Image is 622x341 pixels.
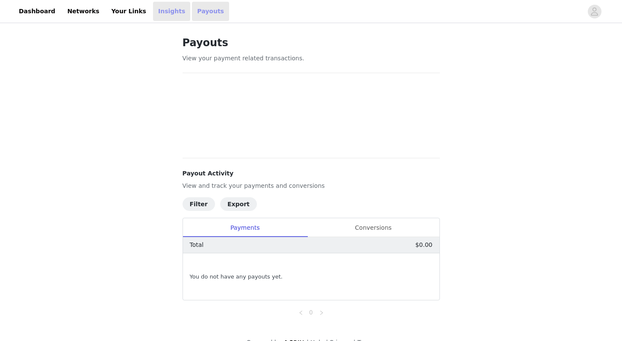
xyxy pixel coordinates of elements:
[220,197,257,211] button: Export
[183,218,307,237] div: Payments
[183,181,440,190] p: View and track your payments and conversions
[190,240,204,249] p: Total
[307,218,439,237] div: Conversions
[319,310,324,315] i: icon: right
[62,2,104,21] a: Networks
[298,310,304,315] i: icon: left
[415,240,432,249] p: $0.00
[316,307,327,317] li: Next Page
[190,273,283,281] span: You do not have any payouts yet.
[183,54,440,63] p: View your payment related transactions.
[192,2,229,21] a: Payouts
[296,307,306,317] li: Previous Page
[183,169,440,178] h4: Payout Activity
[183,35,440,50] h1: Payouts
[306,307,316,317] li: 0
[153,2,190,21] a: Insights
[183,197,215,211] button: Filter
[14,2,60,21] a: Dashboard
[106,2,151,21] a: Your Links
[590,5,598,18] div: avatar
[307,308,316,317] a: 0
